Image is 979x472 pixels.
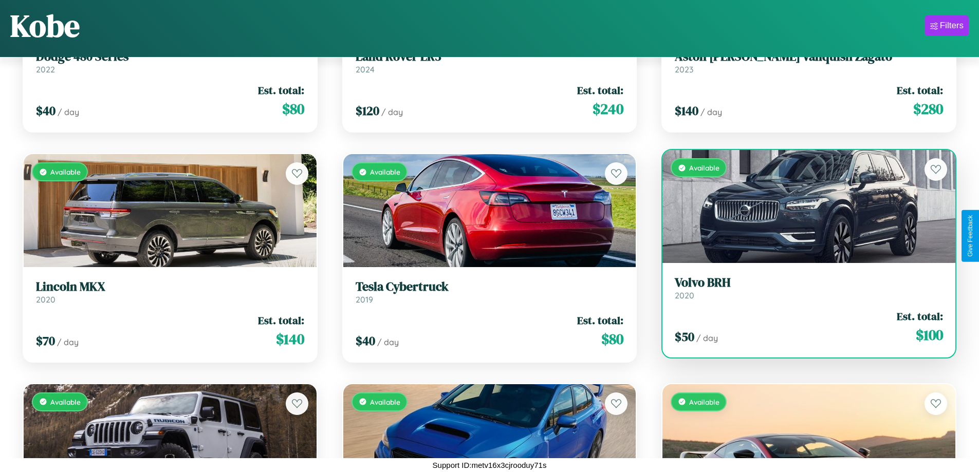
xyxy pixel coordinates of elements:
[675,49,943,64] h3: Aston [PERSON_NAME] Vanquish Zagato
[36,64,55,74] span: 2022
[356,49,624,64] h3: Land Rover LR3
[36,49,304,64] h3: Dodge 480 Series
[36,279,304,294] h3: Lincoln MKX
[689,163,719,172] span: Available
[258,83,304,98] span: Est. total:
[916,325,943,345] span: $ 100
[381,107,403,117] span: / day
[967,215,974,257] div: Give Feedback
[50,398,81,406] span: Available
[940,21,964,31] div: Filters
[689,398,719,406] span: Available
[370,167,400,176] span: Available
[58,107,79,117] span: / day
[897,83,943,98] span: Est. total:
[36,332,55,349] span: $ 70
[377,337,399,347] span: / day
[370,398,400,406] span: Available
[593,99,623,119] span: $ 240
[356,64,375,74] span: 2024
[36,49,304,74] a: Dodge 480 Series2022
[675,275,943,300] a: Volvo BRH2020
[675,290,694,300] span: 2020
[913,99,943,119] span: $ 280
[675,102,698,119] span: $ 140
[675,64,693,74] span: 2023
[50,167,81,176] span: Available
[696,333,718,343] span: / day
[700,107,722,117] span: / day
[356,332,375,349] span: $ 40
[276,329,304,349] span: $ 140
[577,83,623,98] span: Est. total:
[675,328,694,345] span: $ 50
[282,99,304,119] span: $ 80
[258,313,304,328] span: Est. total:
[36,102,56,119] span: $ 40
[601,329,623,349] span: $ 80
[356,294,373,305] span: 2019
[356,279,624,294] h3: Tesla Cybertruck
[675,275,943,290] h3: Volvo BRH
[36,279,304,305] a: Lincoln MKX2020
[356,102,379,119] span: $ 120
[925,15,969,36] button: Filters
[356,279,624,305] a: Tesla Cybertruck2019
[675,49,943,74] a: Aston [PERSON_NAME] Vanquish Zagato2023
[57,337,79,347] span: / day
[577,313,623,328] span: Est. total:
[897,309,943,324] span: Est. total:
[356,49,624,74] a: Land Rover LR32024
[36,294,56,305] span: 2020
[10,5,80,47] h1: Kobe
[433,458,547,472] p: Support ID: metv16x3cjrooduy71s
